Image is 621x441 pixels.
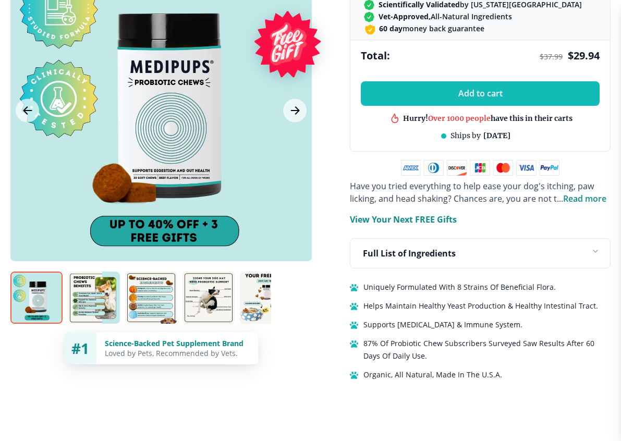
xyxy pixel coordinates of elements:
[379,11,512,21] span: All-Natural Ingredients
[105,338,250,348] div: Science-Backed Pet Supplement Brand
[379,23,484,33] span: money back guarantee
[363,318,522,331] span: Supports [MEDICAL_DATA] & Immune System.
[443,114,490,123] span: Best product
[568,48,600,63] span: $ 29.94
[125,272,177,324] img: Probiotic Dog Chews | Natural Dog Supplements
[363,337,611,362] span: 87% Of Probiotic Chew Subscribers Surveyed Saw Results After 60 Days Of Daily Use.
[71,338,89,358] span: #1
[361,48,390,63] span: Total:
[557,193,606,204] span: ...
[379,23,403,33] strong: 60 day
[350,180,594,192] span: Have you tried everything to help ease your dog's itching, paw
[483,131,510,140] span: [DATE]
[363,247,456,260] p: Full List of Ingredients
[401,160,559,176] img: payment methods
[540,52,563,62] span: $ 37.99
[361,81,600,106] button: Add to cart
[443,114,532,124] div: in this shop
[458,89,503,99] span: Add to cart
[10,272,63,324] img: Probiotic Dog Chews | Natural Dog Supplements
[283,99,307,123] button: Next Image
[68,272,120,324] img: Probiotic Dog Chews | Natural Dog Supplements
[16,99,39,123] button: Previous Image
[379,11,431,21] strong: Vet-Approved,
[182,272,235,324] img: Probiotic Dog Chews | Natural Dog Supplements
[450,131,481,140] span: Ships by
[563,193,606,204] span: Read more
[105,348,250,358] div: Loved by Pets, Recommended by Vets.
[350,213,457,226] p: View Your Next FREE Gifts
[363,281,556,293] span: Uniquely Formulated With 8 Strains Of Beneficial Flora.
[350,193,557,204] span: licking, and head shaking? Chances are, you are not t
[363,300,598,312] span: Helps Maintain Healthy Yeast Production & Healthy Intestinal Tract.
[363,369,502,381] span: Organic, All Natural, Made In The U.S.A.
[240,272,292,324] img: Probiotic Dog Chews | Natural Dog Supplements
